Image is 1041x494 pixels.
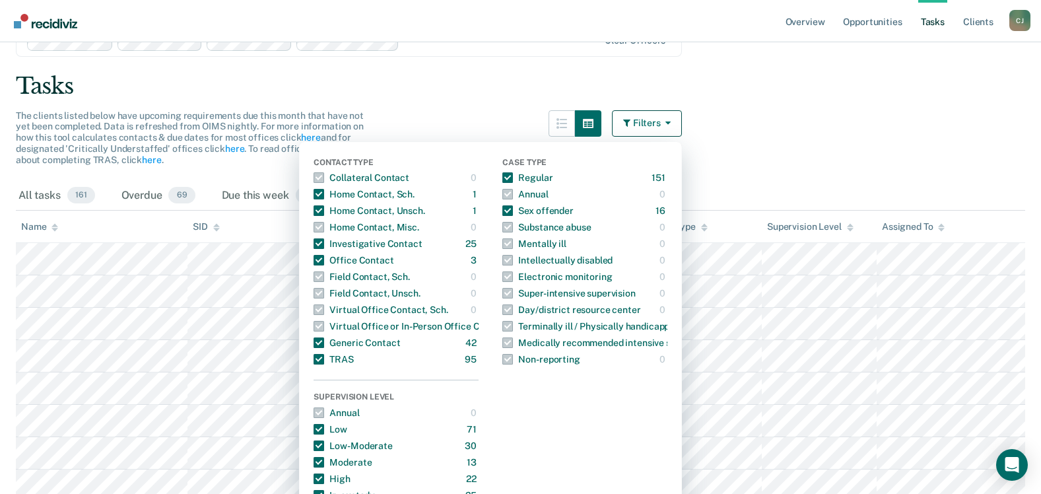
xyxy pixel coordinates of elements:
[502,283,635,304] div: Super-intensive supervision
[168,187,195,204] span: 69
[471,167,479,188] div: 0
[652,167,668,188] div: 151
[314,250,393,271] div: Office Contact
[502,266,612,287] div: Electronic monitoring
[502,200,573,221] div: Sex offender
[471,299,479,320] div: 0
[655,200,668,221] div: 16
[473,184,479,205] div: 1
[612,110,682,137] button: Filters
[502,167,553,188] div: Regular
[314,266,409,287] div: Field Contact, Sch.
[219,182,319,211] div: Due this week0
[659,250,668,271] div: 0
[467,419,479,440] div: 71
[314,316,508,337] div: Virtual Office or In-Person Office Contact
[296,187,316,204] span: 0
[1009,10,1030,31] button: Profile dropdown button
[465,435,479,456] div: 30
[314,158,479,170] div: Contact Type
[659,184,668,205] div: 0
[502,184,548,205] div: Annual
[467,452,479,473] div: 13
[659,299,668,320] div: 0
[502,299,640,320] div: Day/district resource center
[314,167,409,188] div: Collateral Contact
[314,452,372,473] div: Moderate
[659,266,668,287] div: 0
[193,221,220,232] div: SID
[142,155,161,165] a: here
[502,158,667,170] div: Case Type
[659,217,668,238] div: 0
[314,349,353,370] div: TRAS
[767,221,854,232] div: Supervision Level
[996,449,1028,481] div: Open Intercom Messenger
[225,143,244,154] a: here
[659,349,668,370] div: 0
[67,187,95,204] span: 161
[471,266,479,287] div: 0
[659,233,668,254] div: 0
[314,217,419,238] div: Home Contact, Misc.
[314,299,448,320] div: Virtual Office Contact, Sch.
[471,402,479,423] div: 0
[471,250,479,271] div: 3
[314,184,414,205] div: Home Contact, Sch.
[314,200,424,221] div: Home Contact, Unsch.
[16,110,364,165] span: The clients listed below have upcoming requirements due this month that have not yet been complet...
[16,73,1025,100] div: Tasks
[465,349,479,370] div: 95
[466,468,479,489] div: 22
[301,132,320,143] a: here
[314,419,347,440] div: Low
[882,221,945,232] div: Assigned To
[471,217,479,238] div: 0
[1009,10,1030,31] div: C J
[659,283,668,304] div: 0
[14,14,77,28] img: Recidiviz
[471,283,479,304] div: 0
[21,221,58,232] div: Name
[314,283,420,304] div: Field Contact, Unsch.
[314,402,359,423] div: Annual
[314,332,400,353] div: Generic Contact
[314,435,392,456] div: Low-Moderate
[314,392,479,404] div: Supervision Level
[119,182,198,211] div: Overdue69
[314,468,350,489] div: High
[502,349,580,370] div: Non-reporting
[314,233,422,254] div: Investigative Contact
[502,316,680,337] div: Terminally ill / Physically handicapped
[502,332,714,353] div: Medically recommended intensive supervision
[465,233,479,254] div: 25
[465,332,479,353] div: 42
[502,250,613,271] div: Intellectually disabled
[502,217,591,238] div: Substance abuse
[473,200,479,221] div: 1
[502,233,566,254] div: Mentally ill
[16,182,98,211] div: All tasks161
